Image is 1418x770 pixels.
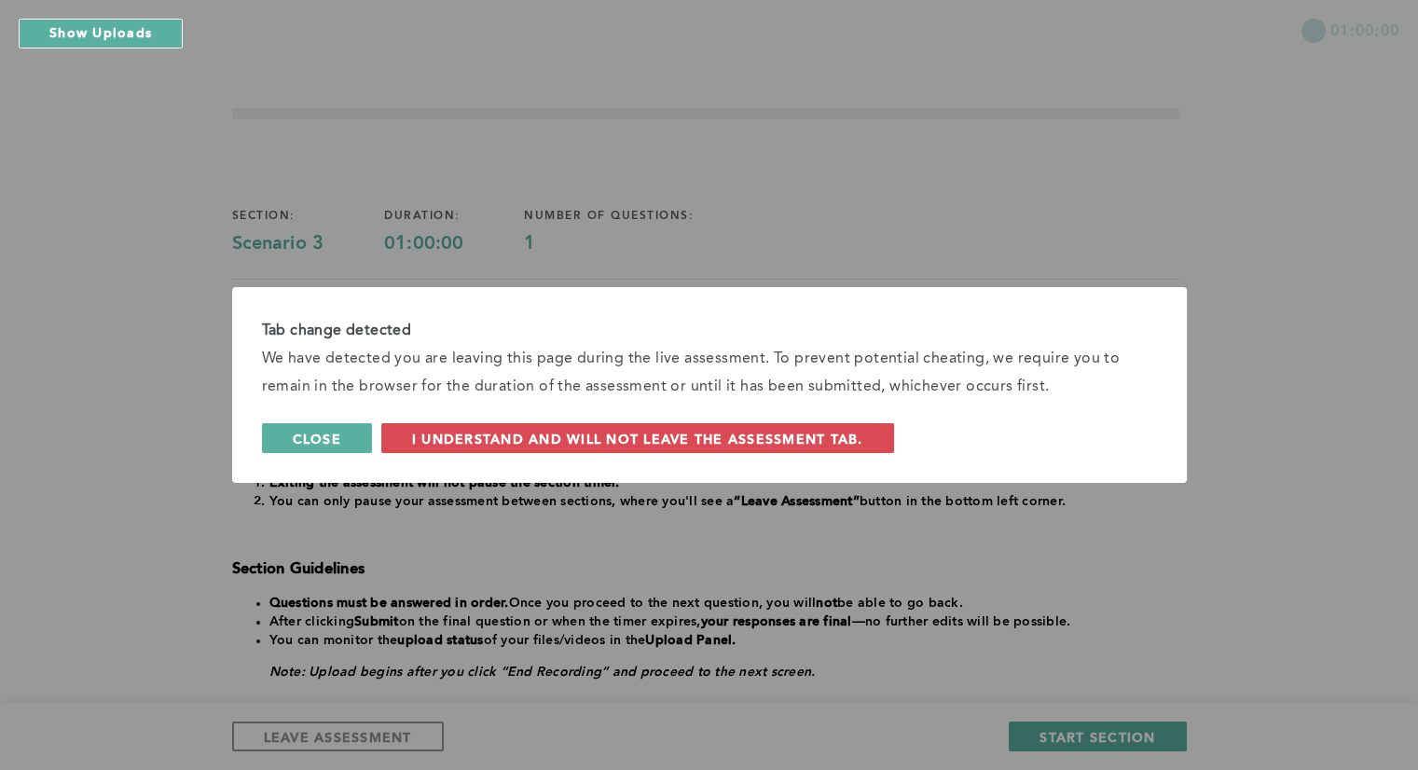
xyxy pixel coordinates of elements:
button: I understand and will not leave the assessment tab. [381,423,894,453]
div: We have detected you are leaving this page during the live assessment. To prevent potential cheat... [262,345,1157,401]
span: Close [293,430,341,447]
button: Close [262,423,372,453]
button: Show Uploads [19,19,183,48]
span: I understand and will not leave the assessment tab. [412,430,863,447]
div: Tab change detected [262,317,1157,345]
